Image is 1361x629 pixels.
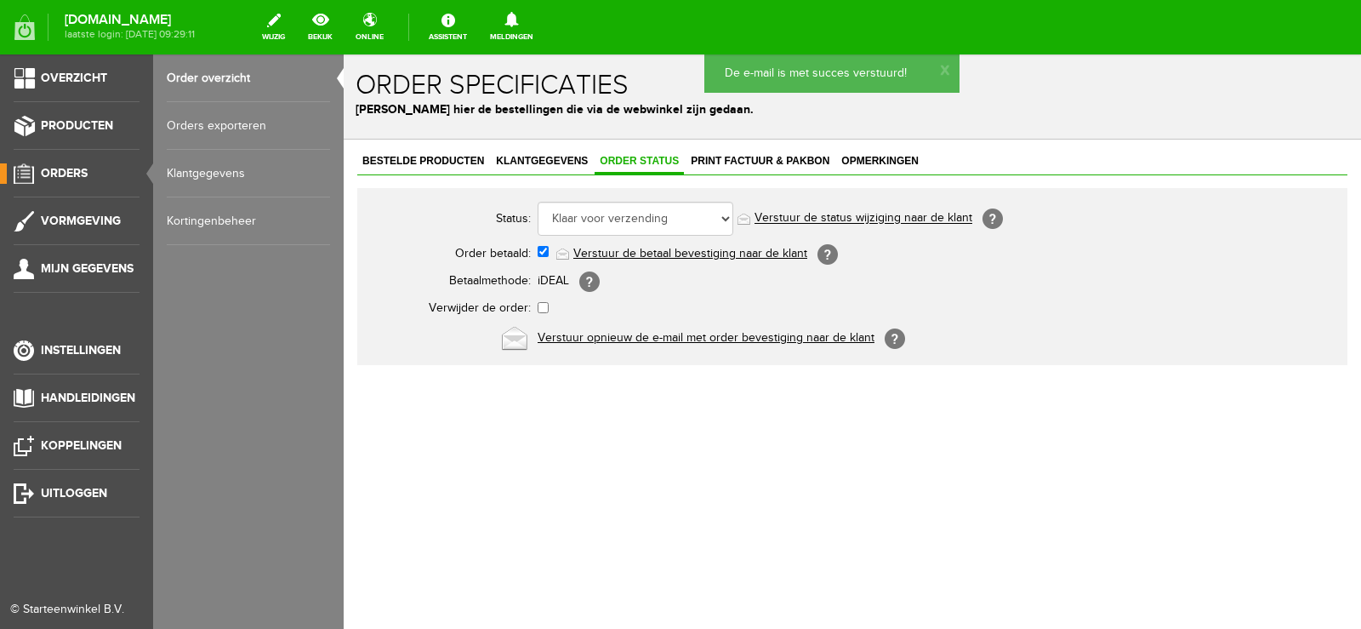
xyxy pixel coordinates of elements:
[41,391,135,405] span: Handleidingen
[41,71,107,85] span: Overzicht
[41,261,134,276] span: Mijn gegevens
[24,241,194,268] th: Verwijder de order:
[236,217,256,237] span: [?]
[167,197,330,245] a: Kortingenbeheer
[65,15,195,25] strong: [DOMAIN_NAME]
[342,95,491,120] a: Print factuur & pakbon
[541,274,561,294] span: [?]
[12,46,1005,64] p: [PERSON_NAME] hier de bestellingen die via de webwinkel zijn gedaan.
[167,102,330,150] a: Orders exporteren
[252,9,295,46] a: wijzig
[345,9,394,46] a: online
[419,9,477,46] a: Assistent
[41,343,121,357] span: Instellingen
[14,100,145,112] span: Bestelde producten
[24,214,194,241] th: Betaalmethode:
[41,486,107,500] span: Uitloggen
[24,144,194,185] th: Status:
[381,10,595,28] p: De e-mail is met succes verstuurd!
[41,166,88,180] span: Orders
[342,100,491,112] span: Print factuur & pakbon
[230,192,464,206] a: Verstuur de betaal bevestiging naar de klant
[474,190,494,210] span: [?]
[12,16,1005,46] h1: Order specificaties
[167,54,330,102] a: Order overzicht
[639,154,659,174] span: [?]
[251,100,340,112] span: Order status
[147,95,249,120] a: Klantgegevens
[298,9,343,46] a: bekijk
[480,9,544,46] a: Meldingen
[147,100,249,112] span: Klantgegevens
[14,95,145,120] a: Bestelde producten
[65,30,195,39] span: laatste login: [DATE] 09:29:11
[493,100,580,112] span: Opmerkingen
[597,6,606,23] a: x
[41,214,121,228] span: Vormgeving
[493,95,580,120] a: Opmerkingen
[10,601,129,619] div: © Starteenwinkel B.V.
[24,185,194,214] th: Order betaald:
[41,438,122,453] span: Koppelingen
[411,157,629,171] a: Verstuur de status wijziging naar de klant
[41,118,113,133] span: Producten
[251,95,340,120] a: Order status
[167,150,330,197] a: Klantgegevens
[194,277,531,290] a: Verstuur opnieuw de e-mail met order bevestiging naar de klant
[194,220,225,233] span: iDEAL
